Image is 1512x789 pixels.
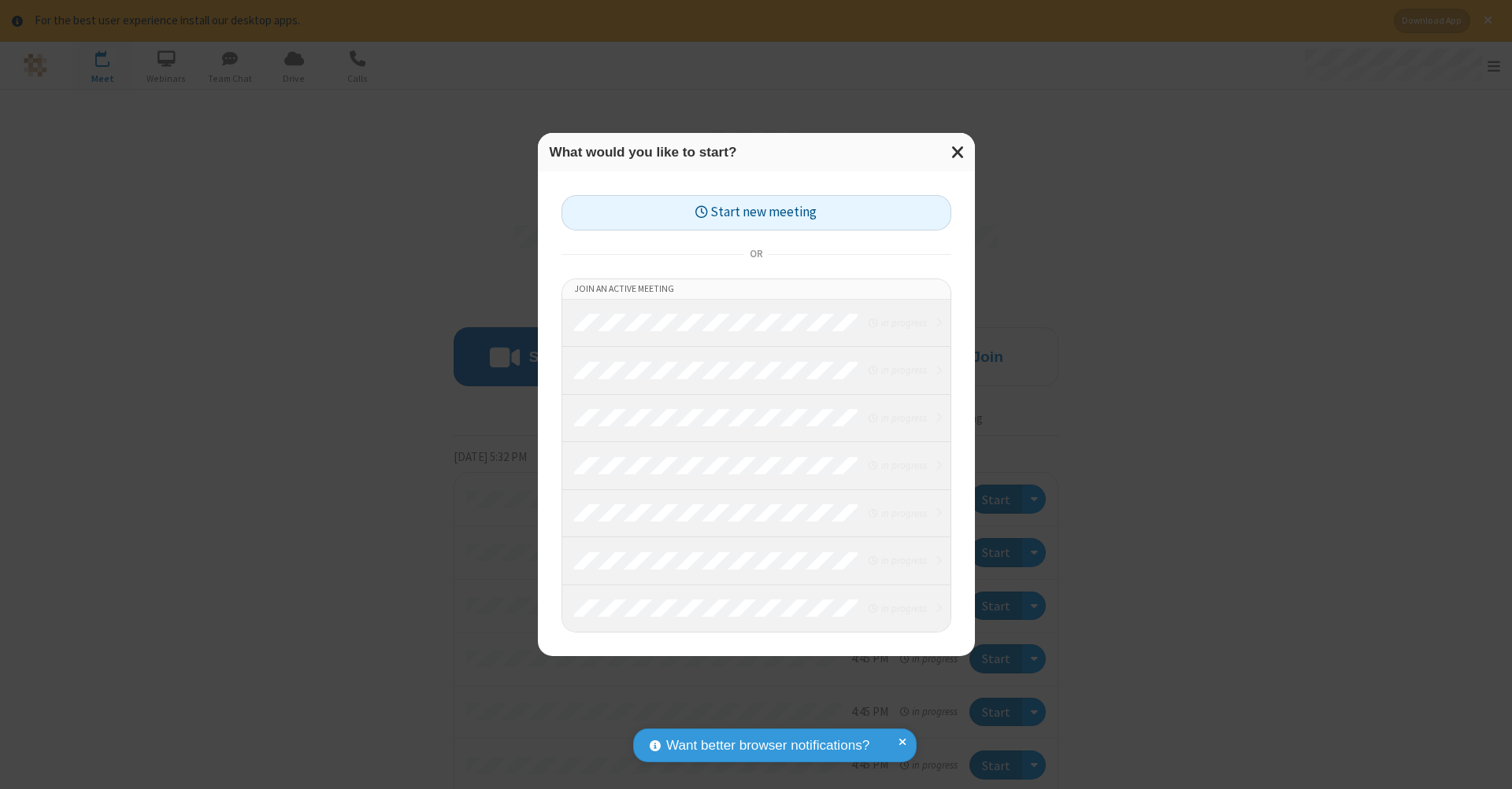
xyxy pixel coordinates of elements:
button: Start new meeting [561,195,951,230]
em: in progress [869,553,926,568]
span: Want better browser notifications? [666,736,869,756]
em: in progress [869,363,926,378]
em: in progress [869,601,926,616]
em: in progress [869,315,926,330]
h3: What would you like to start? [550,145,963,160]
em: in progress [869,411,926,426]
li: Join an active meeting [562,279,951,300]
span: or [743,243,769,265]
em: in progress [869,458,926,473]
button: Close modal [942,133,975,171]
em: in progress [869,506,926,521]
